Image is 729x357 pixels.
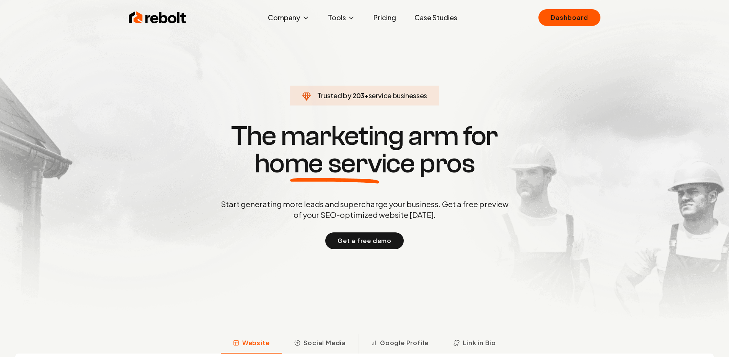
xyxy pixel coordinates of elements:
button: Google Profile [358,334,441,354]
span: service businesses [369,91,427,100]
button: Tools [322,10,361,25]
a: Pricing [367,10,402,25]
button: Social Media [282,334,358,354]
span: Trusted by [317,91,351,100]
a: Dashboard [538,9,600,26]
span: Link in Bio [463,338,496,347]
button: Get a free demo [325,232,404,249]
h1: The marketing arm for pros [181,122,548,177]
span: Social Media [303,338,346,347]
span: home service [254,150,415,177]
span: 203 [352,90,364,101]
span: Website [242,338,270,347]
button: Company [262,10,316,25]
img: Rebolt Logo [129,10,186,25]
span: + [364,91,369,100]
p: Start generating more leads and supercharge your business. Get a free preview of your SEO-optimiz... [219,199,510,220]
button: Link in Bio [441,334,508,354]
button: Website [221,334,282,354]
a: Case Studies [408,10,463,25]
span: Google Profile [380,338,429,347]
